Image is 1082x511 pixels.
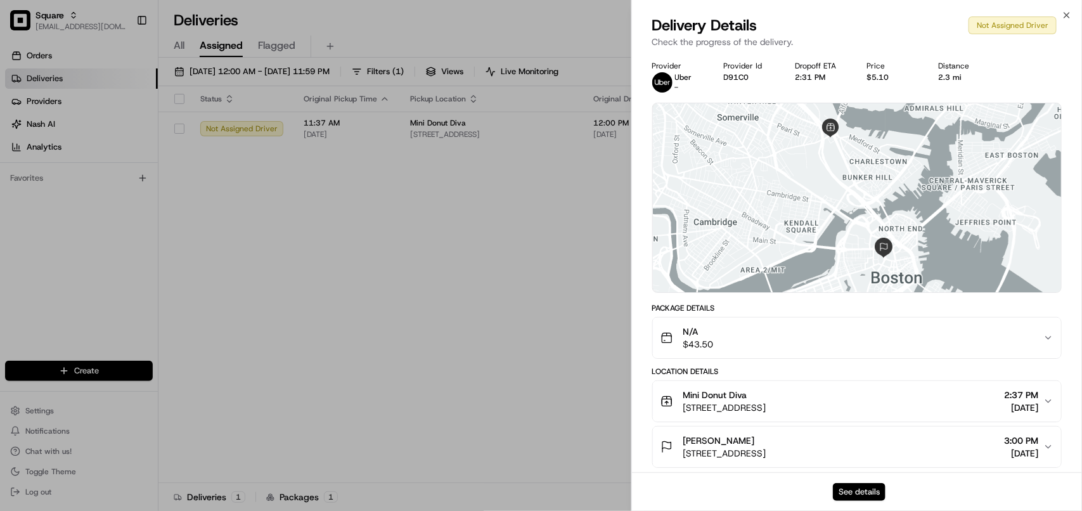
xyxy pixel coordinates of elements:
[867,61,918,71] div: Price
[675,82,679,93] span: -
[1004,434,1038,447] span: 3:00 PM
[1004,389,1038,401] span: 2:37 PM
[1004,447,1038,460] span: [DATE]
[1004,401,1038,414] span: [DATE]
[13,121,35,144] img: 1736555255976-a54dd68f-1ca7-489b-9aae-adbdc363a1c4
[867,72,918,82] div: $5.10
[683,338,714,351] span: $43.50
[43,121,208,134] div: Start new chat
[13,13,38,38] img: Nash
[216,125,231,140] button: Start new chat
[833,483,886,501] button: See details
[795,61,847,71] div: Dropoff ETA
[652,72,673,93] img: uber-new-logo.jpeg
[795,72,847,82] div: 2:31 PM
[683,325,714,338] span: N/A
[653,318,1061,358] button: N/A$43.50
[683,389,747,401] span: Mini Donut Diva
[102,179,209,202] a: 💻API Documentation
[89,214,153,224] a: Powered byPylon
[8,179,102,202] a: 📗Knowledge Base
[43,134,160,144] div: We're available if you need us!
[120,184,203,197] span: API Documentation
[652,36,1062,48] p: Check the progress of the delivery.
[13,51,231,71] p: Welcome 👋
[652,15,757,36] span: Delivery Details
[683,434,755,447] span: [PERSON_NAME]
[724,61,775,71] div: Provider Id
[13,185,23,195] div: 📗
[126,215,153,224] span: Pylon
[724,72,749,82] button: D91C0
[25,184,97,197] span: Knowledge Base
[107,185,117,195] div: 💻
[683,401,766,414] span: [STREET_ADDRESS]
[683,447,766,460] span: [STREET_ADDRESS]
[652,366,1062,377] div: Location Details
[675,72,692,82] span: Uber
[939,61,990,71] div: Distance
[653,427,1061,467] button: [PERSON_NAME][STREET_ADDRESS]3:00 PM[DATE]
[653,381,1061,422] button: Mini Donut Diva[STREET_ADDRESS]2:37 PM[DATE]
[33,82,209,95] input: Clear
[939,72,990,82] div: 2.3 mi
[652,303,1062,313] div: Package Details
[652,61,704,71] div: Provider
